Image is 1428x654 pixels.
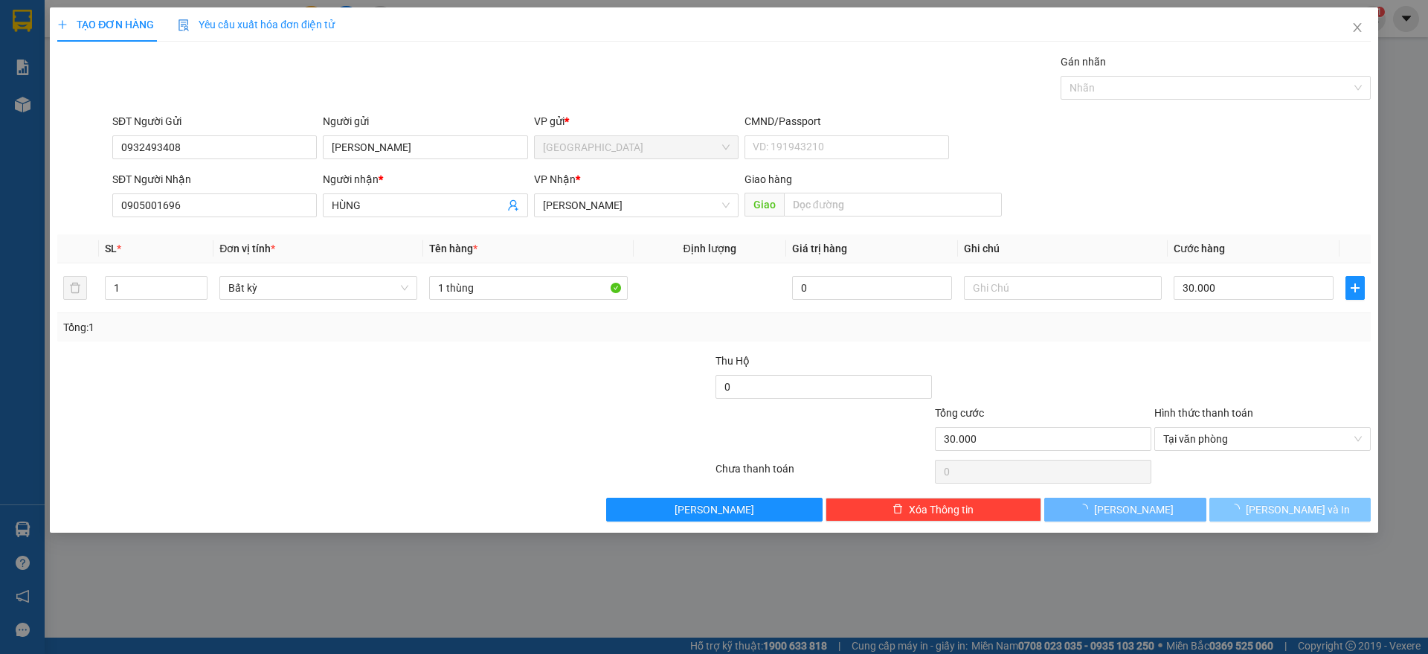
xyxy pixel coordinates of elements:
div: Tổng: 1 [63,319,551,336]
div: Người nhận [323,171,527,187]
div: Chưa thanh toán [714,461,933,487]
input: VD: Bàn, Ghế [429,276,627,300]
div: SĐT Người Gửi [112,113,317,129]
img: logo.jpg [19,19,93,93]
span: Tên hàng [429,243,477,254]
div: Người gửi [323,113,527,129]
span: Cước hàng [1174,243,1225,254]
span: plus [1346,282,1364,294]
span: Tại văn phòng [1163,428,1362,450]
li: (c) 2017 [125,71,205,89]
input: 0 [792,276,952,300]
span: Tổng cước [935,407,984,419]
div: SĐT Người Nhận [112,171,317,187]
th: Ghi chú [958,234,1168,263]
span: [PERSON_NAME] [1094,501,1174,518]
button: plus [1345,276,1365,300]
span: Yêu cầu xuất hóa đơn điện tử [178,19,335,31]
span: [PERSON_NAME] [675,501,754,518]
button: [PERSON_NAME] và In [1209,498,1371,522]
img: icon [178,19,190,31]
input: Dọc đường [784,193,1002,217]
button: [PERSON_NAME] [606,498,823,522]
span: loading [1078,504,1094,514]
span: TẠO ĐƠN HÀNG [57,19,154,31]
label: Gán nhãn [1061,56,1106,68]
span: user-add [507,199,519,211]
span: delete [892,504,903,516]
label: Hình thức thanh toán [1154,407,1253,419]
span: Giao hàng [744,173,792,185]
button: delete [63,276,87,300]
b: [DOMAIN_NAME] [125,57,205,68]
span: Phạm Ngũ Lão [543,194,730,217]
span: plus [57,19,68,30]
span: Bất kỳ [228,277,408,299]
button: deleteXóa Thông tin [826,498,1042,522]
span: Giá trị hàng [792,243,847,254]
span: VP Nhận [534,173,576,185]
span: Nha Trang [543,136,730,158]
img: logo.jpg [161,19,197,54]
button: Close [1337,7,1378,49]
span: Định lượng [684,243,736,254]
div: CMND/Passport [744,113,949,129]
span: Thu Hộ [715,355,750,367]
div: VP gửi [534,113,739,129]
span: SL [105,243,117,254]
span: close [1351,22,1363,33]
b: [PERSON_NAME] [19,96,84,166]
span: [PERSON_NAME] và In [1246,501,1350,518]
span: loading [1229,504,1246,514]
button: [PERSON_NAME] [1044,498,1206,522]
span: Xóa Thông tin [909,501,974,518]
span: Giao [744,193,784,217]
span: Đơn vị tính [219,243,275,254]
input: Ghi Chú [964,276,1162,300]
b: BIÊN NHẬN GỬI HÀNG [96,22,143,118]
